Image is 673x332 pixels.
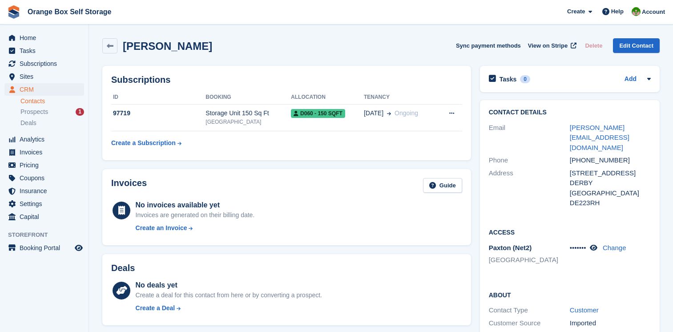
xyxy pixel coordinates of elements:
[111,90,206,105] th: ID
[489,255,570,265] li: [GEOGRAPHIC_DATA]
[489,155,570,166] div: Phone
[364,109,383,118] span: [DATE]
[20,97,84,105] a: Contacts
[20,133,73,146] span: Analytics
[489,227,651,236] h2: Access
[206,109,291,118] div: Storage Unit 150 Sq Ft
[395,109,418,117] span: Ongoing
[206,118,291,126] div: [GEOGRAPHIC_DATA]
[4,198,84,210] a: menu
[520,75,530,83] div: 0
[136,304,322,313] a: Create a Deal
[603,244,626,251] a: Change
[24,4,115,19] a: Orange Box Self Storage
[20,185,73,197] span: Insurance
[20,107,84,117] a: Prospects 1
[642,8,665,16] span: Account
[111,135,181,151] a: Create a Subscription
[456,38,521,53] button: Sync payment methods
[136,291,322,300] div: Create a deal for this contact from here or by converting a prospect.
[136,211,255,220] div: Invoices are generated on their billing date.
[20,32,73,44] span: Home
[4,159,84,171] a: menu
[20,211,73,223] span: Capital
[570,155,651,166] div: [PHONE_NUMBER]
[136,200,255,211] div: No invoices available yet
[364,90,437,105] th: Tenancy
[20,57,73,70] span: Subscriptions
[524,38,578,53] a: View on Stripe
[291,90,364,105] th: Allocation
[20,45,73,57] span: Tasks
[20,108,48,116] span: Prospects
[20,159,73,171] span: Pricing
[570,178,651,188] div: DERBY
[111,178,147,193] h2: Invoices
[76,108,84,116] div: 1
[632,7,641,16] img: Eric Smith
[4,70,84,83] a: menu
[613,38,660,53] a: Edit Contact
[489,318,570,328] div: Customer Source
[111,109,206,118] div: 97719
[4,83,84,96] a: menu
[4,185,84,197] a: menu
[567,7,585,16] span: Create
[20,83,73,96] span: CRM
[528,41,568,50] span: View on Stripe
[136,223,187,233] div: Create an Invoice
[625,74,637,85] a: Add
[136,223,255,233] a: Create an Invoice
[570,168,651,178] div: [STREET_ADDRESS]
[4,32,84,44] a: menu
[570,244,586,251] span: •••••••
[206,90,291,105] th: Booking
[4,45,84,57] a: menu
[20,119,36,127] span: Deals
[500,75,517,83] h2: Tasks
[489,290,651,299] h2: About
[4,133,84,146] a: menu
[73,243,84,253] a: Preview store
[489,305,570,316] div: Contact Type
[581,38,606,53] button: Delete
[423,178,462,193] a: Guide
[136,304,175,313] div: Create a Deal
[570,198,651,208] div: DE223RH
[570,188,651,198] div: [GEOGRAPHIC_DATA]
[7,5,20,19] img: stora-icon-8386f47178a22dfd0bd8f6a31ec36ba5ce8667c1dd55bd0f319d3a0aa187defe.svg
[8,231,89,239] span: Storefront
[489,244,532,251] span: Paxton (Net2)
[4,242,84,254] a: menu
[570,124,629,151] a: [PERSON_NAME][EMAIL_ADDRESS][DOMAIN_NAME]
[489,168,570,208] div: Address
[489,123,570,153] div: Email
[4,211,84,223] a: menu
[489,109,651,116] h2: Contact Details
[111,263,135,273] h2: Deals
[570,318,651,328] div: Imported
[20,198,73,210] span: Settings
[4,172,84,184] a: menu
[20,118,84,128] a: Deals
[20,146,73,158] span: Invoices
[111,138,176,148] div: Create a Subscription
[611,7,624,16] span: Help
[20,70,73,83] span: Sites
[291,109,345,118] span: D060 - 150 SQFT
[4,146,84,158] a: menu
[136,280,322,291] div: No deals yet
[4,57,84,70] a: menu
[570,306,599,314] a: Customer
[111,75,462,85] h2: Subscriptions
[20,242,73,254] span: Booking Portal
[20,172,73,184] span: Coupons
[123,40,212,52] h2: [PERSON_NAME]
